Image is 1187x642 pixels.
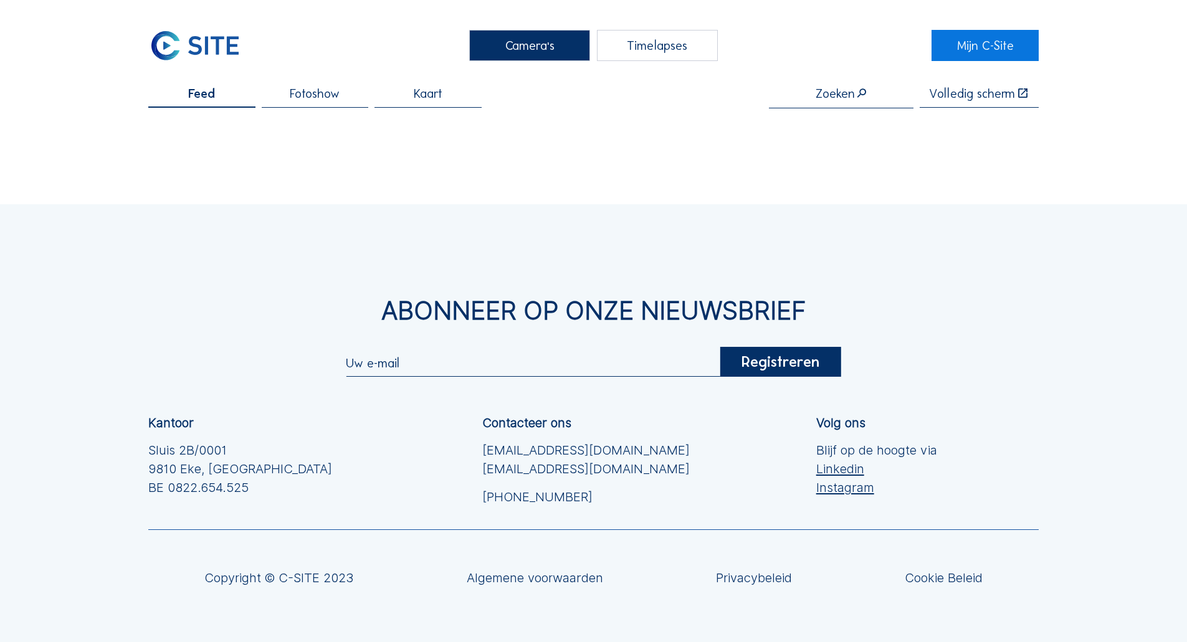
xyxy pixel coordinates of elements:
[414,87,442,100] span: Kaart
[148,417,194,429] div: Kantoor
[469,30,590,61] div: Camera's
[482,460,690,478] a: [EMAIL_ADDRESS][DOMAIN_NAME]
[720,347,841,377] div: Registreren
[816,478,937,497] a: Instagram
[597,30,718,61] div: Timelapses
[148,30,242,61] img: C-SITE Logo
[204,572,354,584] div: Copyright © C-SITE 2023
[929,87,1015,100] div: Volledig scherm
[346,356,720,371] input: Uw e-mail
[816,417,865,429] div: Volg ons
[816,460,937,478] a: Linkedin
[188,87,215,100] span: Feed
[148,298,1039,323] div: Abonneer op onze nieuwsbrief
[905,572,983,584] a: Cookie Beleid
[148,441,332,497] div: Sluis 2B/0001 9810 Eke, [GEOGRAPHIC_DATA] BE 0822.654.525
[482,417,571,429] div: Contacteer ons
[816,441,937,497] div: Blijf op de hoogte via
[290,87,340,100] span: Fotoshow
[148,30,255,61] a: C-SITE Logo
[932,30,1038,61] a: Mijn C-Site
[482,488,690,506] a: [PHONE_NUMBER]
[467,572,603,584] a: Algemene voorwaarden
[716,572,792,584] a: Privacybeleid
[482,441,690,460] a: [EMAIL_ADDRESS][DOMAIN_NAME]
